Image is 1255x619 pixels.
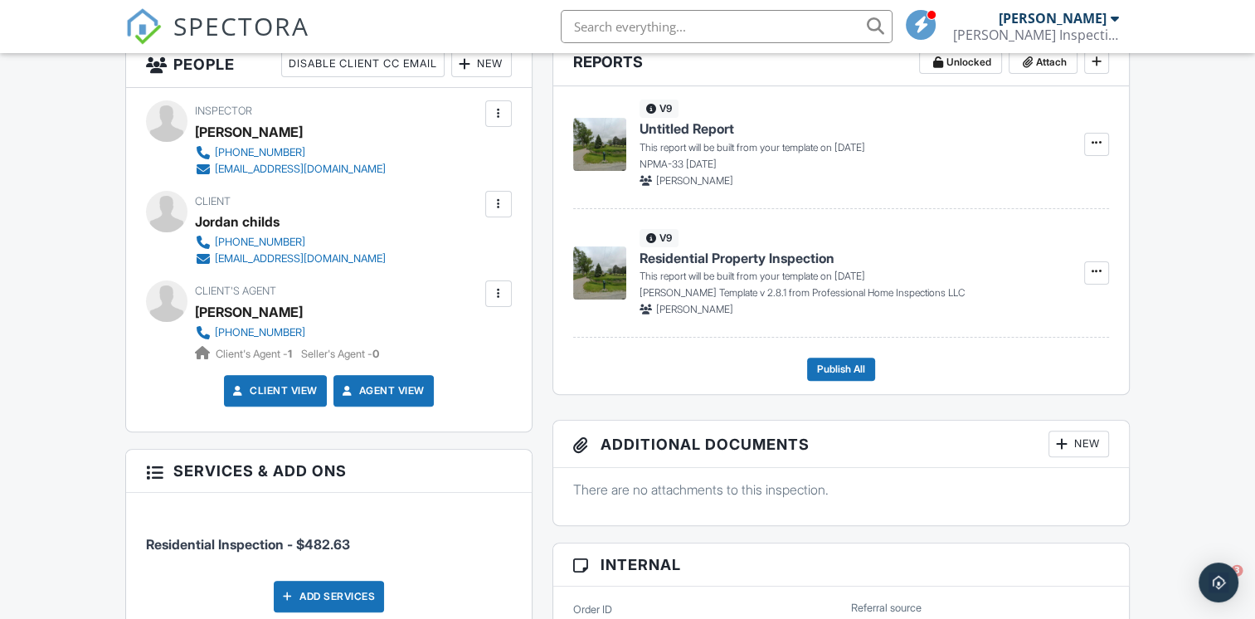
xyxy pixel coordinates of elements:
[215,163,386,176] div: [EMAIL_ADDRESS][DOMAIN_NAME]
[195,234,386,251] a: [PHONE_NUMBER]
[561,10,893,43] input: Search everything...
[126,41,531,88] h3: People
[288,348,292,360] strong: 1
[339,383,425,399] a: Agent View
[173,8,309,43] span: SPECTORA
[573,602,612,617] label: Order ID
[953,27,1119,43] div: Sanders Inspections and Services
[215,252,386,266] div: [EMAIL_ADDRESS][DOMAIN_NAME]
[274,581,384,612] div: Add Services
[195,195,231,207] span: Client
[553,421,1129,468] h3: Additional Documents
[195,251,386,267] a: [EMAIL_ADDRESS][DOMAIN_NAME]
[372,348,379,360] strong: 0
[195,209,280,234] div: Jordan childs
[301,348,379,360] span: Seller's Agent -
[451,51,512,77] div: New
[573,480,1109,499] p: There are no attachments to this inspection.
[125,22,309,57] a: SPECTORA
[146,505,511,567] li: Service: Residential Inspection
[126,450,531,493] h3: Services & Add ons
[215,326,305,339] div: [PHONE_NUMBER]
[146,536,350,553] span: Residential Inspection - $482.63
[1199,563,1238,602] div: Open Intercom Messenger
[195,324,366,341] a: [PHONE_NUMBER]
[195,119,303,144] div: [PERSON_NAME]
[230,383,318,399] a: Client View
[215,146,305,159] div: [PHONE_NUMBER]
[1048,431,1109,457] div: New
[999,10,1107,27] div: [PERSON_NAME]
[281,51,445,77] div: Disable Client CC Email
[195,105,252,117] span: Inspector
[216,348,294,360] span: Client's Agent -
[195,161,386,178] a: [EMAIL_ADDRESS][DOMAIN_NAME]
[195,144,386,161] a: [PHONE_NUMBER]
[195,285,276,297] span: Client's Agent
[851,601,922,616] label: Referral source
[1233,563,1246,576] span: 3
[125,8,162,45] img: The Best Home Inspection Software - Spectora
[553,543,1129,587] h3: Internal
[215,236,305,249] div: [PHONE_NUMBER]
[195,300,303,324] a: [PERSON_NAME]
